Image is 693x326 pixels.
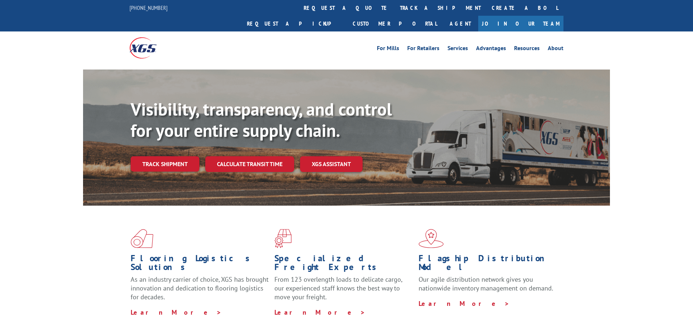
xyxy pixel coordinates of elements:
[131,98,392,142] b: Visibility, transparency, and control for your entire supply chain.
[274,308,366,316] a: Learn More >
[131,156,199,172] a: Track shipment
[419,275,553,292] span: Our agile distribution network gives you nationwide inventory management on demand.
[419,299,510,308] a: Learn More >
[419,254,557,275] h1: Flagship Distribution Model
[241,16,347,31] a: Request a pickup
[131,308,222,316] a: Learn More >
[514,45,540,53] a: Resources
[548,45,563,53] a: About
[131,254,269,275] h1: Flooring Logistics Solutions
[442,16,478,31] a: Agent
[419,229,444,248] img: xgs-icon-flagship-distribution-model-red
[377,45,399,53] a: For Mills
[476,45,506,53] a: Advantages
[131,275,269,301] span: As an industry carrier of choice, XGS has brought innovation and dedication to flooring logistics...
[274,254,413,275] h1: Specialized Freight Experts
[300,156,363,172] a: XGS ASSISTANT
[478,16,563,31] a: Join Our Team
[274,275,413,308] p: From 123 overlength loads to delicate cargo, our experienced staff knows the best way to move you...
[205,156,294,172] a: Calculate transit time
[407,45,439,53] a: For Retailers
[130,4,168,11] a: [PHONE_NUMBER]
[347,16,442,31] a: Customer Portal
[131,229,153,248] img: xgs-icon-total-supply-chain-intelligence-red
[274,229,292,248] img: xgs-icon-focused-on-flooring-red
[447,45,468,53] a: Services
